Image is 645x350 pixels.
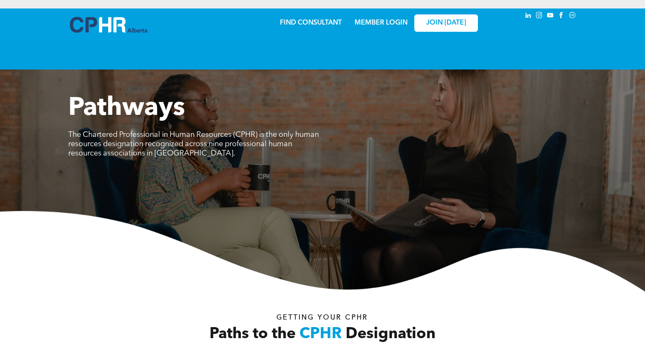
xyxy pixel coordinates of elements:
span: Getting your Cphr [276,314,368,321]
a: Social network [568,11,577,22]
a: linkedin [524,11,533,22]
a: JOIN [DATE] [414,14,478,32]
span: Designation [346,327,436,342]
a: MEMBER LOGIN [355,19,408,26]
a: facebook [557,11,566,22]
a: FIND CONSULTANT [280,19,342,26]
span: CPHR [299,327,342,342]
span: JOIN [DATE] [426,19,466,27]
span: The Chartered Professional in Human Resources (CPHR) is the only human resources designation reco... [68,131,319,157]
span: Paths to the [209,327,296,342]
span: Pathways [68,96,185,121]
a: instagram [535,11,544,22]
a: youtube [546,11,555,22]
img: A blue and white logo for cp alberta [70,17,147,33]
